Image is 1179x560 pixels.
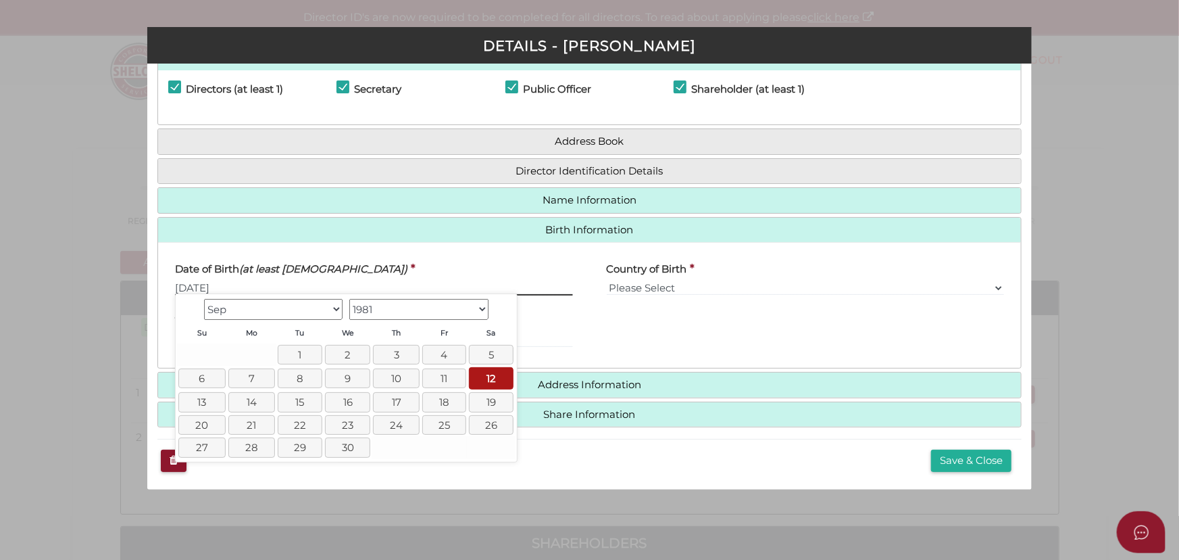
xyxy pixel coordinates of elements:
[178,392,225,412] a: 13
[392,329,401,337] span: Thursday
[278,392,323,412] a: 15
[373,345,420,365] a: 3
[239,262,407,275] i: (at least [DEMOGRAPHIC_DATA])
[607,281,1004,296] select: v
[607,264,687,275] h4: Country of Birth
[228,438,275,457] a: 28
[469,345,514,365] a: 5
[168,225,1011,236] a: Birth Information
[492,297,513,319] a: Next
[278,345,323,365] a: 1
[228,392,275,412] a: 14
[178,297,200,319] a: Prev
[178,438,225,457] a: 27
[487,329,496,337] span: Saturday
[422,369,466,388] a: 11
[325,345,370,365] a: 2
[469,367,514,390] a: 12
[278,369,323,388] a: 8
[246,329,257,337] span: Monday
[469,392,514,412] a: 19
[325,369,370,388] a: 9
[373,415,420,435] a: 24
[278,415,323,435] a: 22
[373,392,420,412] a: 17
[931,450,1011,472] button: Save & Close
[469,415,514,435] a: 26
[168,379,1011,391] a: Address Information
[422,415,466,435] a: 25
[175,264,407,275] h4: Date of Birth
[422,392,466,412] a: 18
[342,329,354,337] span: Wednesday
[1117,511,1165,553] button: Open asap
[197,329,207,337] span: Sunday
[296,329,305,337] span: Tuesday
[278,438,323,457] a: 29
[178,415,225,435] a: 20
[325,392,370,412] a: 16
[168,409,1011,421] a: Share Information
[175,281,572,296] input: dd/mm/yyyy
[178,369,225,388] a: 6
[228,415,275,435] a: 21
[325,438,370,457] a: 30
[373,369,420,388] a: 10
[422,345,466,365] a: 4
[441,329,448,337] span: Friday
[228,369,275,388] a: 7
[325,415,370,435] a: 23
